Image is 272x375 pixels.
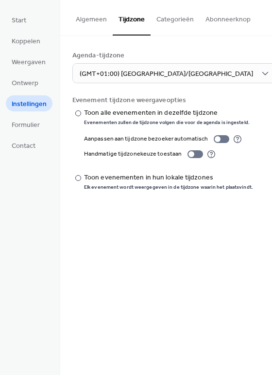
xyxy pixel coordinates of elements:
div: Evenementen zullen de tijdzone volgen die voor de agenda is ingesteld. [84,119,250,126]
a: Contact [6,137,41,153]
div: Agenda-tijdzone [72,51,258,61]
div: Toon alle evenementen in dezelfde tijdzone [84,108,248,118]
a: Instellingen [6,95,52,111]
span: Instellingen [12,99,47,109]
div: Aanpassen aan tijdzone bezoeker automatisch [84,134,208,144]
span: Ontwerp [12,78,38,89]
div: Elk evenement wordt weergegeven in de tijdzone waarin het plaatsvindt. [84,184,253,191]
a: Start [6,12,32,28]
div: Evenement tijdzone weergaveopties [72,95,258,106]
div: Handmatige tijdzonekeuze toestaan [84,149,182,159]
a: Weergaven [6,54,51,70]
span: Start [12,16,26,26]
span: Koppelen [12,36,40,47]
div: Toon evenementen in hun lokale tijdzones [84,173,251,183]
span: (GMT+01:00) [GEOGRAPHIC_DATA]/[GEOGRAPHIC_DATA] [80,68,253,81]
a: Formulier [6,116,46,132]
span: Weergaven [12,57,46,68]
a: Ontwerp [6,74,44,90]
a: Koppelen [6,33,46,49]
span: Formulier [12,120,40,130]
span: Contact [12,141,35,151]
